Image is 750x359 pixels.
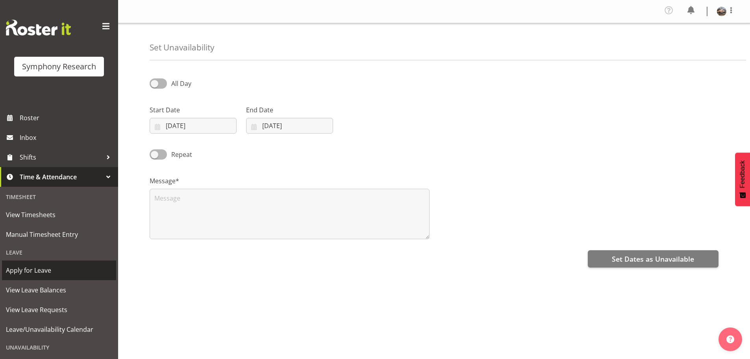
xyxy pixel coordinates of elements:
[150,43,214,52] h4: Set Unavailability
[6,304,112,316] span: View Leave Requests
[2,244,116,260] div: Leave
[150,176,430,186] label: Message*
[20,151,102,163] span: Shifts
[2,189,116,205] div: Timesheet
[171,79,191,88] span: All Day
[167,150,192,159] span: Repeat
[246,105,333,115] label: End Date
[717,7,726,16] img: lindsay-holland6d975a4b06d72750adc3751bbfb7dc9f.png
[150,105,237,115] label: Start Date
[6,229,112,240] span: Manual Timesheet Entry
[2,339,116,355] div: Unavailability
[2,205,116,225] a: View Timesheets
[726,335,734,343] img: help-xxl-2.png
[20,171,102,183] span: Time & Attendance
[739,160,746,188] span: Feedback
[612,254,694,264] span: Set Dates as Unavailable
[22,61,96,73] div: Symphony Research
[20,132,114,143] span: Inbox
[150,118,237,134] input: Click to select...
[20,112,114,124] span: Roster
[6,20,71,35] img: Rosterit website logo
[2,225,116,244] a: Manual Timesheet Entry
[6,324,112,335] span: Leave/Unavailability Calendar
[6,284,112,296] span: View Leave Balances
[6,209,112,221] span: View Timesheets
[6,264,112,276] span: Apply for Leave
[588,250,719,268] button: Set Dates as Unavailable
[2,300,116,320] a: View Leave Requests
[246,118,333,134] input: Click to select...
[735,153,750,206] button: Feedback - Show survey
[2,280,116,300] a: View Leave Balances
[2,320,116,339] a: Leave/Unavailability Calendar
[2,260,116,280] a: Apply for Leave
